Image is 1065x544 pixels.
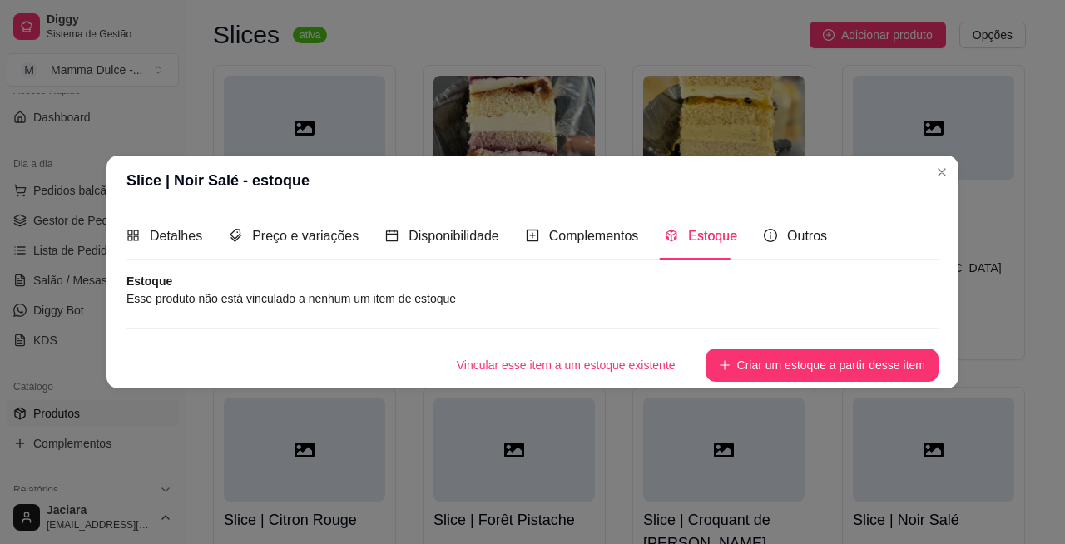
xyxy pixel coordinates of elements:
[229,229,242,242] span: tags
[106,156,958,205] header: Slice | Noir Salé - estoque
[706,349,939,382] button: plusCriar um estoque a partir desse item
[126,229,140,242] span: appstore
[409,229,499,243] span: Disponibilidade
[764,229,777,242] span: info-circle
[688,229,737,243] span: Estoque
[526,229,539,242] span: plus-square
[549,229,639,243] span: Complementos
[443,349,689,382] button: Vincular esse item a um estoque existente
[150,229,202,243] span: Detalhes
[929,159,955,185] button: Close
[665,229,678,242] span: code-sandbox
[252,229,359,243] span: Preço e variações
[719,359,731,371] span: plus
[385,229,399,242] span: calendar
[787,229,827,243] span: Outros
[126,273,939,289] article: Estoque
[126,289,939,308] article: Esse produto não está vinculado a nenhum um item de estoque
